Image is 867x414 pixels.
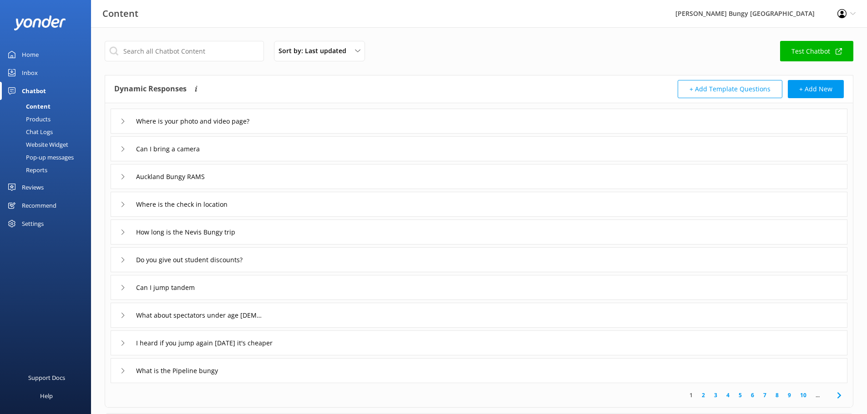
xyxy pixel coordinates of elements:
div: Website Widget [5,138,68,151]
a: 6 [746,391,759,399]
a: 1 [685,391,697,399]
img: yonder-white-logo.png [14,15,66,30]
input: Search all Chatbot Content [105,41,264,61]
div: Content [5,100,51,113]
div: Recommend [22,196,56,214]
a: 9 [783,391,796,399]
a: 7 [759,391,771,399]
div: Support Docs [28,369,65,387]
div: Home [22,45,39,64]
a: 4 [722,391,734,399]
a: Chat Logs [5,125,91,138]
h3: Content [102,6,138,21]
div: Inbox [22,64,38,82]
div: Help [40,387,53,405]
div: Reports [5,164,47,176]
div: Chat Logs [5,125,53,138]
a: 3 [710,391,722,399]
button: + Add New [788,80,844,98]
div: Pop-up messages [5,151,74,164]
button: + Add Template Questions [678,80,782,98]
div: Chatbot [22,82,46,100]
span: ... [811,391,824,399]
div: Settings [22,214,44,233]
a: 2 [697,391,710,399]
a: 10 [796,391,811,399]
a: Pop-up messages [5,151,91,164]
a: Content [5,100,91,113]
div: Reviews [22,178,44,196]
h4: Dynamic Responses [114,80,187,98]
div: Products [5,113,51,125]
a: 5 [734,391,746,399]
a: Website Widget [5,138,91,151]
a: Reports [5,164,91,176]
a: Test Chatbot [780,41,853,61]
a: Products [5,113,91,125]
span: Sort by: Last updated [279,46,352,56]
a: 8 [771,391,783,399]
